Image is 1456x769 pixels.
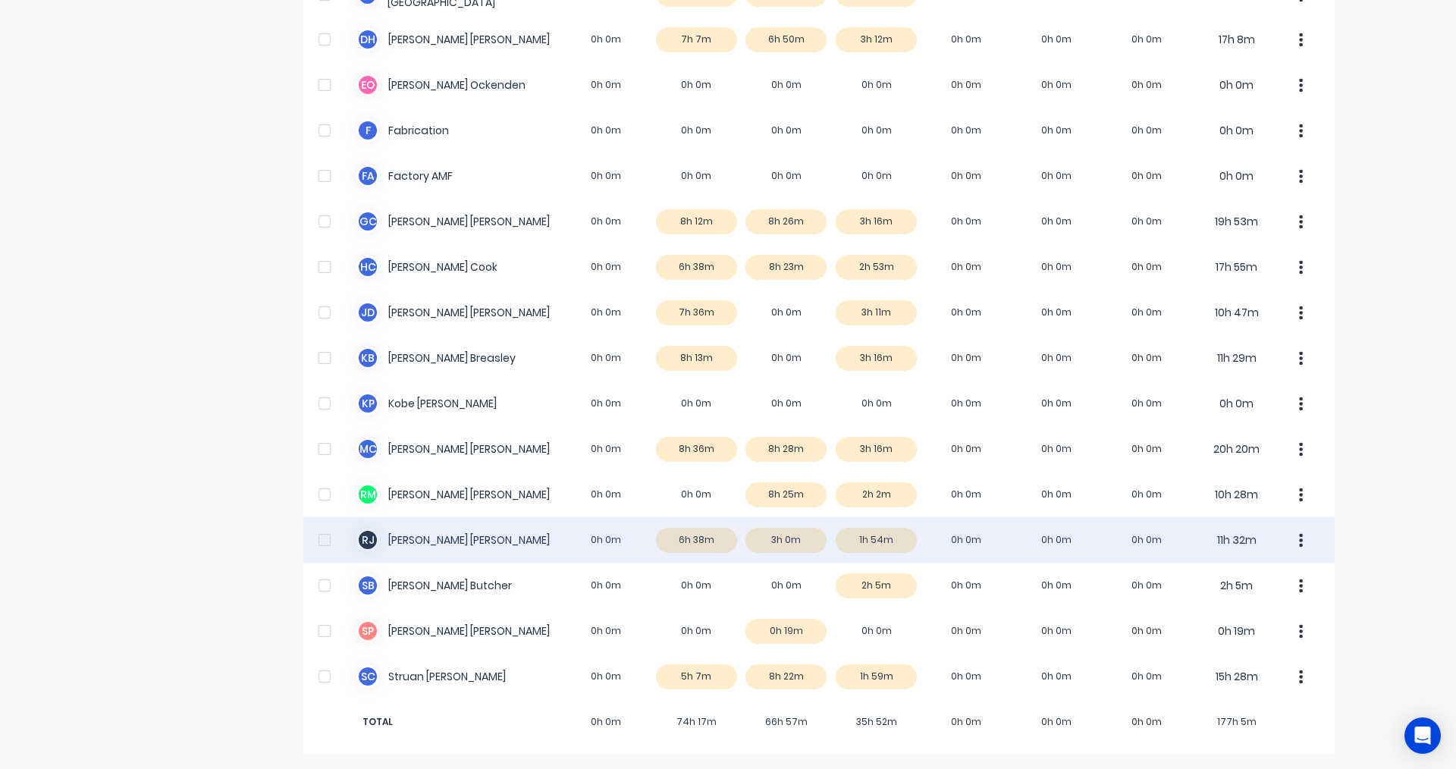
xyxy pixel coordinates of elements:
div: Open Intercom Messenger [1404,717,1441,754]
span: TOTAL [356,715,561,729]
span: 35h 52m [831,715,921,729]
span: 66h 57m [742,715,832,729]
span: 0h 0m [561,715,651,729]
span: 0h 0m [921,715,1012,729]
span: 0h 0m [1102,715,1192,729]
span: 0h 0m [1012,715,1102,729]
span: 177h 5m [1191,715,1282,729]
span: 74h 17m [651,715,742,729]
